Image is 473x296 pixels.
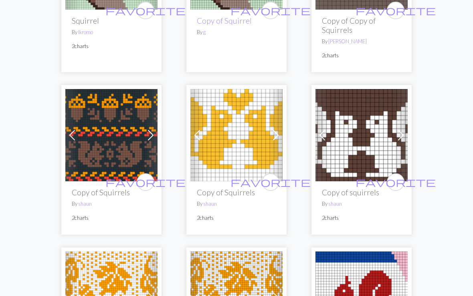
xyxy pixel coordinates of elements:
[230,174,311,190] i: favourite
[322,188,401,197] h2: Copy of squirrels
[356,176,436,188] span: favorite
[72,43,151,50] p: 2 charts
[197,188,276,197] h2: Copy of Squirrels
[197,214,276,222] p: 2 charts
[197,16,252,25] a: Copy of Squirrel
[72,188,151,197] h2: Copy of Squirrels
[72,16,151,25] h2: Squirrel
[328,201,342,207] a: shaun
[137,2,154,19] button: favourite
[262,173,279,191] button: favourite
[387,2,404,19] button: favourite
[65,130,158,138] a: Squirrels
[203,29,206,35] a: g
[72,28,151,36] p: By
[328,38,367,45] a: [PERSON_NAME]
[197,200,276,208] p: By
[315,89,408,181] img: squirrels
[356,174,436,190] i: favourite
[262,2,279,19] button: favourite
[315,130,408,138] a: squirrels
[137,173,154,191] button: favourite
[78,201,92,207] a: shaun
[105,176,186,188] span: favorite
[322,214,401,222] p: 2 charts
[105,174,186,190] i: favourite
[322,16,401,34] h2: Copy of Copy of Squirrels
[190,130,283,138] a: Squirrels
[322,38,401,45] p: By
[230,176,311,188] span: favorite
[190,89,283,181] img: Squirrels
[72,214,151,222] p: 2 charts
[230,2,311,18] i: favourite
[65,89,158,181] img: Squirrels
[356,2,436,18] i: favourite
[72,200,151,208] p: By
[356,4,436,16] span: favorite
[105,2,186,18] i: favourite
[387,173,404,191] button: favourite
[197,28,276,36] p: By
[105,4,186,16] span: favorite
[203,201,217,207] a: shaun
[322,200,401,208] p: By
[322,52,401,59] p: 2 charts
[230,4,311,16] span: favorite
[78,29,93,35] a: lkromo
